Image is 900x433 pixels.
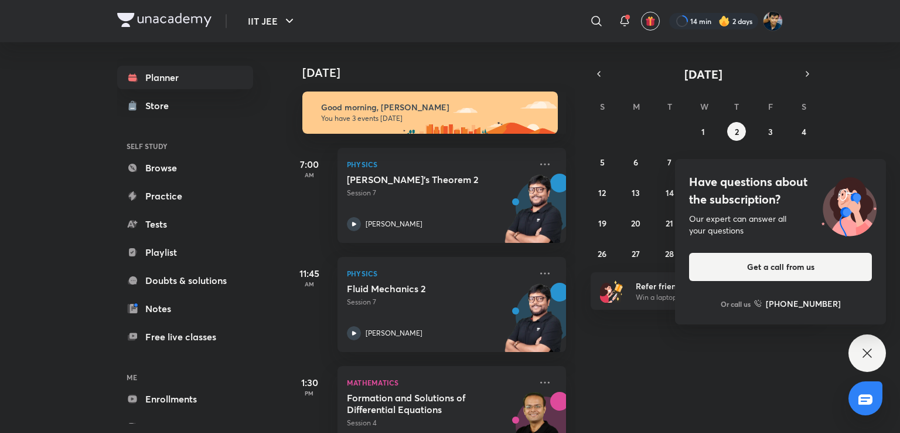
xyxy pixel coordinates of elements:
[598,218,606,229] abbr: October 19, 2025
[117,241,253,264] a: Playlist
[600,101,605,112] abbr: Sunday
[802,126,806,137] abbr: October 4, 2025
[117,13,212,30] a: Company Logo
[286,266,333,280] h5: 11:45
[689,213,872,236] div: Our expert can answer all your questions
[632,248,640,259] abbr: October 27, 2025
[694,153,712,171] button: October 8, 2025
[666,218,673,229] abbr: October 21, 2025
[735,126,739,137] abbr: October 2, 2025
[347,266,531,280] p: Physics
[626,183,645,202] button: October 13, 2025
[600,279,623,303] img: referral
[795,153,813,171] button: October 11, 2025
[366,219,422,229] p: [PERSON_NAME]
[800,157,807,168] abbr: October 11, 2025
[117,94,253,117] a: Store
[502,174,566,255] img: unacademy
[795,122,813,141] button: October 4, 2025
[347,392,493,415] h5: Formation and Solutions of Differential Equations
[763,11,783,31] img: SHREYANSH GUPTA
[812,173,886,236] img: ttu_illustration_new.svg
[626,153,645,171] button: October 6, 2025
[117,212,253,236] a: Tests
[593,244,612,263] button: October 26, 2025
[667,101,672,112] abbr: Tuesday
[321,102,547,113] h6: Good morning, [PERSON_NAME]
[117,325,253,349] a: Free live classes
[593,153,612,171] button: October 5, 2025
[689,253,872,281] button: Get a call from us
[598,187,606,198] abbr: October 12, 2025
[660,244,679,263] button: October 28, 2025
[633,157,638,168] abbr: October 6, 2025
[766,297,841,310] h6: [PHONE_NUMBER]
[502,283,566,364] img: unacademy
[689,173,872,208] h4: Have questions about the subscription?
[347,376,531,390] p: Mathematics
[286,171,333,178] p: AM
[607,66,799,82] button: [DATE]
[766,157,775,168] abbr: October 10, 2025
[727,153,746,171] button: October 9, 2025
[721,299,751,309] p: Or call us
[718,15,730,27] img: streak
[347,297,531,307] p: Session 7
[645,16,656,26] img: avatar
[632,187,640,198] abbr: October 13, 2025
[641,12,660,31] button: avatar
[117,269,253,292] a: Doubts & solutions
[347,418,531,428] p: Session 4
[117,66,253,89] a: Planner
[666,187,674,198] abbr: October 14, 2025
[626,244,645,263] button: October 27, 2025
[145,99,176,113] div: Store
[754,297,841,310] a: [PHONE_NUMBER]
[700,101,708,112] abbr: Wednesday
[734,157,739,168] abbr: October 9, 2025
[633,101,640,112] abbr: Monday
[302,66,578,80] h4: [DATE]
[286,157,333,171] h5: 7:00
[117,184,253,208] a: Practice
[636,280,780,292] h6: Refer friends
[600,157,605,168] abbr: October 5, 2025
[593,214,612,232] button: October 19, 2025
[593,183,612,202] button: October 12, 2025
[117,367,253,387] h6: ME
[117,136,253,156] h6: SELF STUDY
[286,376,333,390] h5: 1:30
[761,153,780,171] button: October 10, 2025
[665,248,674,259] abbr: October 28, 2025
[636,292,780,303] p: Win a laptop, vouchers & more
[701,126,705,137] abbr: October 1, 2025
[734,101,739,112] abbr: Thursday
[117,387,253,411] a: Enrollments
[802,101,806,112] abbr: Saturday
[598,248,606,259] abbr: October 26, 2025
[727,122,746,141] button: October 2, 2025
[701,157,705,168] abbr: October 8, 2025
[117,156,253,180] a: Browse
[286,390,333,397] p: PM
[660,214,679,232] button: October 21, 2025
[694,122,712,141] button: October 1, 2025
[631,218,640,229] abbr: October 20, 2025
[347,283,493,295] h5: Fluid Mechanics 2
[626,214,645,232] button: October 20, 2025
[286,280,333,287] p: AM
[660,153,679,171] button: October 7, 2025
[366,328,422,339] p: [PERSON_NAME]
[347,174,493,185] h5: Gauss's Theorem 2
[347,157,531,171] p: Physics
[667,157,671,168] abbr: October 7, 2025
[660,183,679,202] button: October 14, 2025
[768,101,773,112] abbr: Friday
[241,9,304,33] button: IIT JEE
[684,66,722,82] span: [DATE]
[302,92,558,134] img: morning
[347,188,531,198] p: Session 7
[768,126,773,137] abbr: October 3, 2025
[117,297,253,320] a: Notes
[761,122,780,141] button: October 3, 2025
